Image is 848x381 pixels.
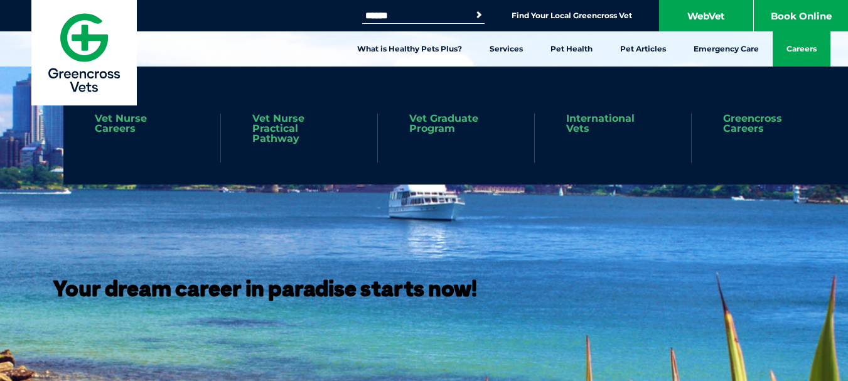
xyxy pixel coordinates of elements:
a: International Vets [566,114,660,134]
a: Greencross Careers [723,114,817,134]
a: Pet Health [537,31,606,67]
strong: Your dream career in paradise starts now! [53,274,477,302]
button: Search [473,9,485,21]
a: Careers [773,31,830,67]
a: Vet Nurse Practical Pathway [252,114,346,144]
a: Services [476,31,537,67]
a: Pet Articles [606,31,680,67]
a: What is Healthy Pets Plus? [343,31,476,67]
a: Vet Graduate Program [409,114,503,134]
a: Emergency Care [680,31,773,67]
a: Vet Nurse Careers [95,114,189,134]
a: Find Your Local Greencross Vet [512,11,632,21]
